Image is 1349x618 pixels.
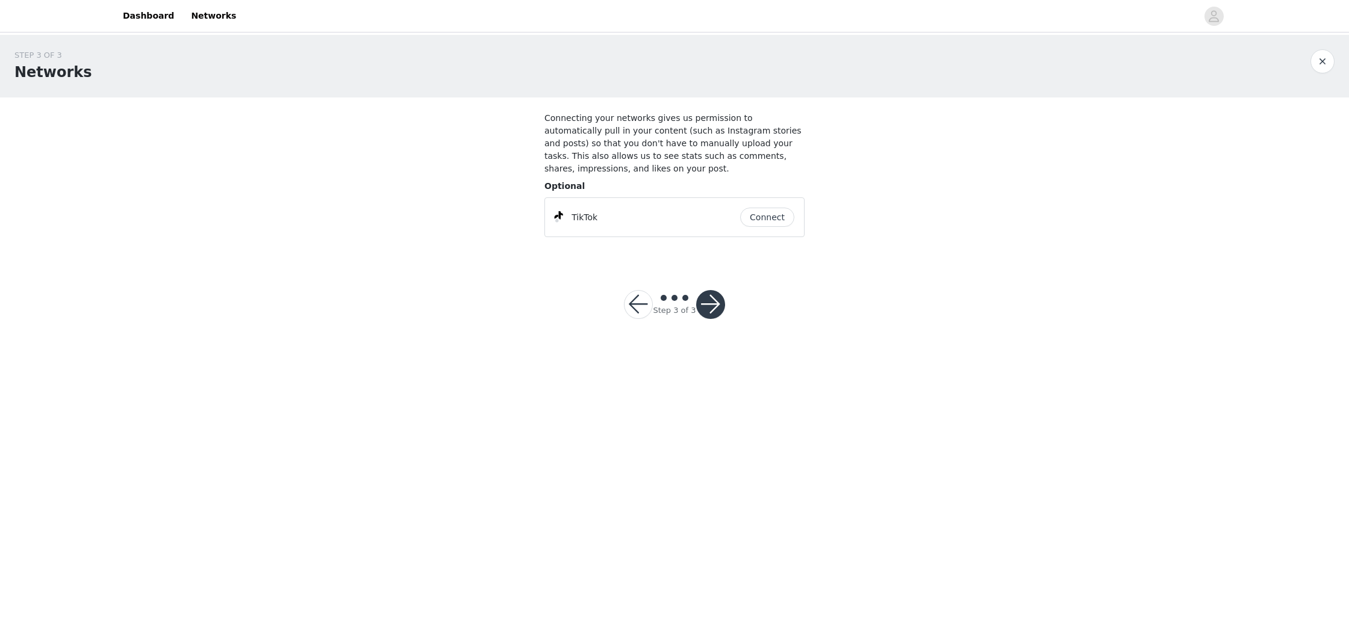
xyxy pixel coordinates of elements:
span: Optional [544,181,585,191]
div: STEP 3 OF 3 [14,49,92,61]
a: Networks [184,2,243,29]
div: Step 3 of 3 [653,304,696,317]
div: avatar [1208,7,1220,26]
h4: Connecting your networks gives us permission to automatically pull in your content (such as Insta... [544,112,805,175]
button: Connect [740,208,794,227]
h1: Networks [14,61,92,83]
p: TikTok [572,211,597,224]
a: Dashboard [116,2,181,29]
